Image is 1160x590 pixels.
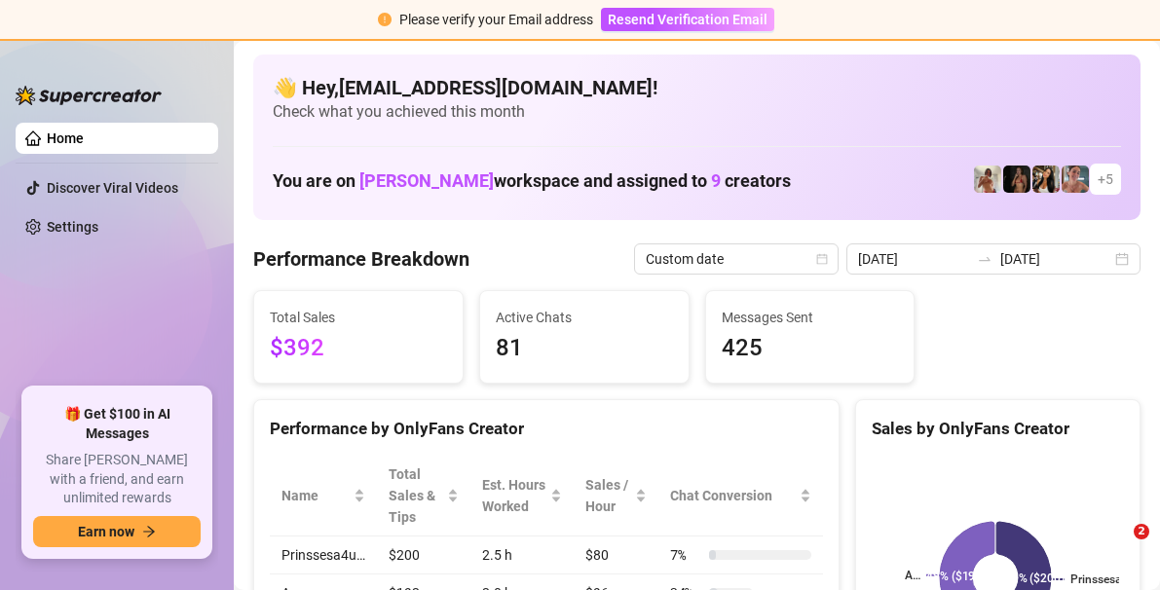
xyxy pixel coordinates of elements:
[378,13,392,26] span: exclamation-circle
[142,525,156,538] span: arrow-right
[273,101,1121,123] span: Check what you achieved this month
[1098,168,1113,190] span: + 5
[608,12,767,27] span: Resend Verification Email
[33,405,201,443] span: 🎁 Get $100 in AI Messages
[1000,248,1111,270] input: End date
[670,544,701,566] span: 7 %
[977,251,992,267] span: to
[585,474,631,517] span: Sales / Hour
[905,569,920,582] text: A…
[1070,572,1143,586] text: Prinssesa4u…
[722,307,899,328] span: Messages Sent
[977,251,992,267] span: swap-right
[273,74,1121,101] h4: 👋 Hey, [EMAIL_ADDRESS][DOMAIN_NAME] !
[270,536,377,574] td: Prinssesa4u…
[496,307,673,328] span: Active Chats
[253,245,469,273] h4: Performance Breakdown
[1032,166,1060,193] img: AD
[646,244,827,274] span: Custom date
[359,170,494,191] span: [PERSON_NAME]
[470,536,574,574] td: 2.5 h
[711,170,721,191] span: 9
[389,463,443,528] span: Total Sales & Tips
[270,330,447,367] span: $392
[270,307,447,328] span: Total Sales
[33,516,201,547] button: Earn nowarrow-right
[16,86,162,105] img: logo-BBDzfeDw.svg
[816,253,828,265] span: calendar
[1003,166,1030,193] img: D
[47,180,178,196] a: Discover Viral Videos
[1094,524,1141,571] iframe: Intercom live chat
[872,416,1124,442] div: Sales by OnlyFans Creator
[78,524,134,539] span: Earn now
[270,416,823,442] div: Performance by OnlyFans Creator
[47,219,98,235] a: Settings
[1134,524,1149,539] span: 2
[574,536,658,574] td: $80
[658,456,823,536] th: Chat Conversion
[281,485,350,506] span: Name
[670,485,796,506] span: Chat Conversion
[377,536,470,574] td: $200
[33,451,201,508] span: Share [PERSON_NAME] with a friend, and earn unlimited rewards
[496,330,673,367] span: 81
[1062,166,1089,193] img: YL
[273,170,791,192] h1: You are on workspace and assigned to creators
[601,8,774,31] button: Resend Verification Email
[722,330,899,367] span: 425
[574,456,658,536] th: Sales / Hour
[377,456,470,536] th: Total Sales & Tips
[482,474,546,517] div: Est. Hours Worked
[270,456,377,536] th: Name
[974,166,1001,193] img: Green
[47,130,84,146] a: Home
[858,248,969,270] input: Start date
[399,9,593,30] div: Please verify your Email address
